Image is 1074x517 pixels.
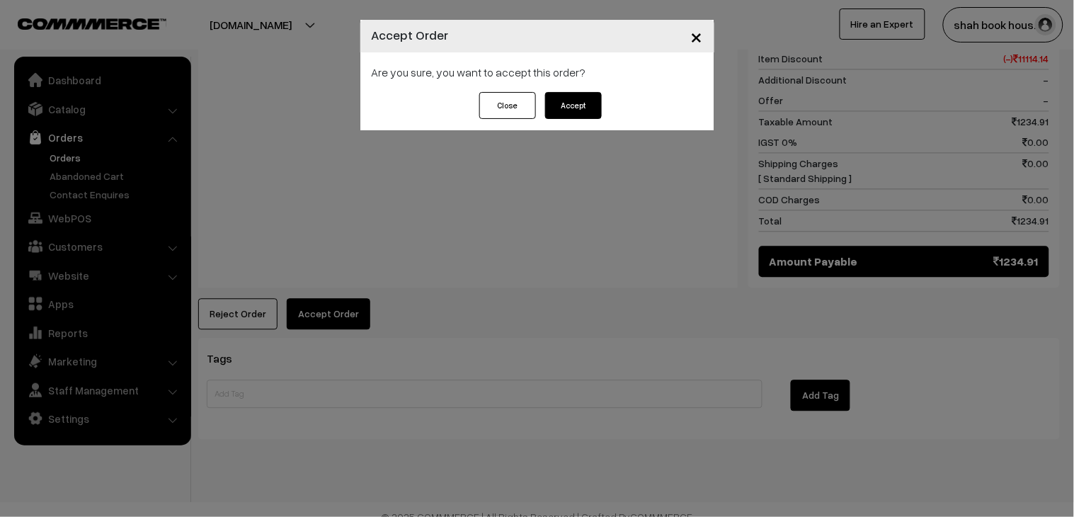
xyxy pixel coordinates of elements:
h4: Accept Order [372,25,449,45]
button: Close [479,92,536,119]
div: Are you sure, you want to accept this order? [360,52,714,92]
span: × [691,23,703,49]
button: Accept [545,92,602,119]
button: Close [680,14,714,58]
